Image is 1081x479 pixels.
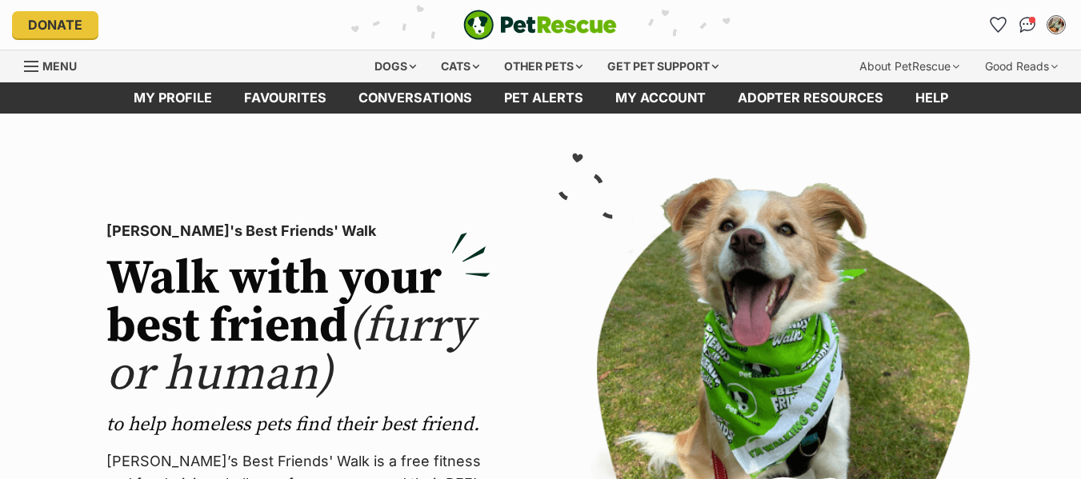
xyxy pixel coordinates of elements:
img: Fiona Shadforth profile pic [1048,17,1064,33]
div: Dogs [363,50,427,82]
h2: Walk with your best friend [106,255,490,399]
a: Menu [24,50,88,79]
div: Get pet support [596,50,730,82]
a: Favourites [228,82,342,114]
a: conversations [342,82,488,114]
div: Other pets [493,50,594,82]
button: My account [1043,12,1069,38]
a: Conversations [1015,12,1040,38]
a: Pet alerts [488,82,599,114]
a: Donate [12,11,98,38]
span: (furry or human) [106,297,474,405]
img: chat-41dd97257d64d25036548639549fe6c8038ab92f7586957e7f3b1b290dea8141.svg [1019,17,1036,33]
img: logo-e224e6f780fb5917bec1dbf3a21bbac754714ae5b6737aabdf751b685950b380.svg [463,10,617,40]
a: PetRescue [463,10,617,40]
p: [PERSON_NAME]'s Best Friends' Walk [106,220,490,242]
a: Adopter resources [722,82,899,114]
a: Favourites [986,12,1011,38]
p: to help homeless pets find their best friend. [106,412,490,437]
a: Help [899,82,964,114]
a: My profile [118,82,228,114]
div: Good Reads [974,50,1069,82]
ul: Account quick links [986,12,1069,38]
a: My account [599,82,722,114]
div: Cats [430,50,490,82]
span: Menu [42,59,77,73]
div: About PetRescue [848,50,971,82]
